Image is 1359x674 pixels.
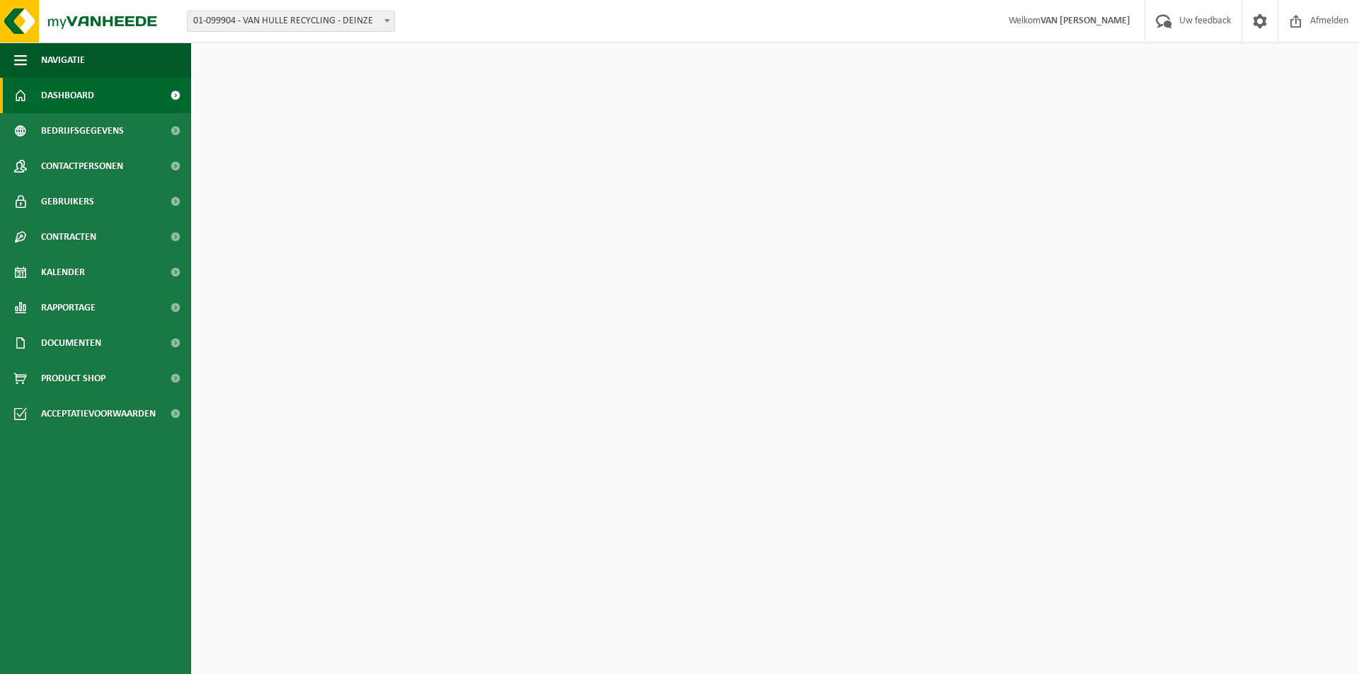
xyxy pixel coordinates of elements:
[41,184,94,219] span: Gebruikers
[41,396,156,431] span: Acceptatievoorwaarden
[1040,16,1130,26] strong: VAN [PERSON_NAME]
[41,325,101,361] span: Documenten
[41,290,96,325] span: Rapportage
[41,42,85,78] span: Navigatie
[187,11,395,32] span: 01-099904 - VAN HULLE RECYCLING - DEINZE
[41,78,94,113] span: Dashboard
[41,361,105,396] span: Product Shop
[188,11,394,31] span: 01-099904 - VAN HULLE RECYCLING - DEINZE
[41,255,85,290] span: Kalender
[41,113,124,149] span: Bedrijfsgegevens
[41,219,96,255] span: Contracten
[41,149,123,184] span: Contactpersonen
